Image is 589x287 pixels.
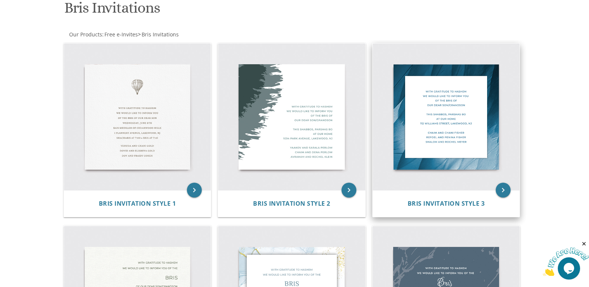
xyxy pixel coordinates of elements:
a: Free e-Invites [104,31,138,38]
img: Bris Invitation Style 3 [373,43,520,190]
span: Bris Invitations [142,31,179,38]
span: > [138,31,179,38]
span: Bris Invitation Style 1 [99,199,176,208]
iframe: chat widget [543,241,589,276]
a: Bris Invitation Style 3 [408,200,485,207]
img: Bris Invitation Style 2 [218,43,365,190]
a: keyboard_arrow_right [342,183,356,198]
img: Bris Invitation Style 1 [64,43,211,190]
a: Our Products [68,31,102,38]
span: Bris Invitation Style 3 [408,199,485,208]
a: Bris Invitations [141,31,179,38]
a: Bris Invitation Style 1 [99,200,176,207]
span: Bris Invitation Style 2 [253,199,330,208]
a: keyboard_arrow_right [187,183,202,198]
a: Bris Invitation Style 2 [253,200,330,207]
div: : [63,31,295,38]
a: keyboard_arrow_right [496,183,511,198]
